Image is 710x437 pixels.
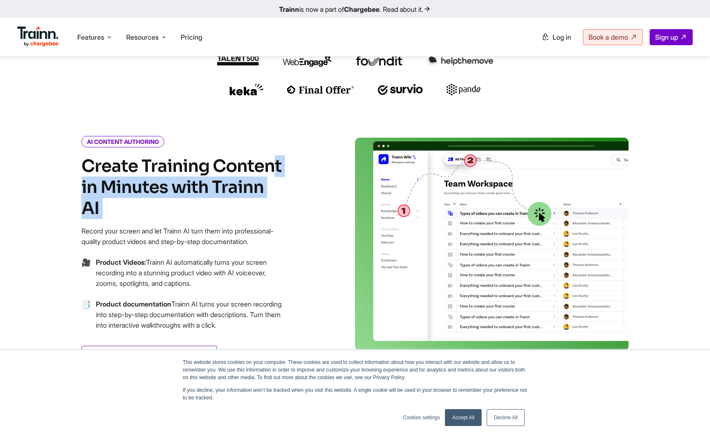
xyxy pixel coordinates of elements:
[445,409,482,426] a: Accept All
[655,33,678,41] span: Sign up
[650,29,693,45] a: Sign up
[81,156,284,219] h4: Create Training Content in Minutes with Trainn AI
[378,84,423,95] img: survio logo
[181,33,202,41] a: Pricing
[96,258,146,266] b: Product Videos:
[217,55,259,66] img: talent500 logo
[81,299,91,341] span: →
[126,33,159,42] span: Resources
[279,5,299,14] b: Trainn
[230,84,263,95] img: keka logo
[537,30,576,45] a: Log in
[588,33,628,41] span: Book a demo
[81,226,284,247] p: Record your screen and let Trainn AI turn them into professional-quality product videos and step-...
[81,136,164,147] i: AI CONTENT AUTHORING
[81,346,217,366] a: Create faster with Trainn AI
[183,358,527,381] p: This website stores cookies on your computer. These cookies are used to collect information about...
[183,386,527,402] p: If you decline, your information won’t be tracked when you visit this website. A single cookie wi...
[17,27,59,47] img: Trainn Logo
[96,300,171,308] b: Product documentation
[355,138,629,350] img: video creation | saas learning management system
[403,414,440,421] a: Cookies settings
[96,257,284,289] p: Trainn AI automatically turns your screen recording into a stunning product video with AI voiceov...
[553,33,571,41] span: Log in
[283,55,332,67] img: webengage logo
[344,5,379,14] b: Chargebee
[287,85,354,94] img: finaloffer logo
[96,299,284,331] p: Trainn AI turns your screen recording into step-by-step documentation with descriptions. Turn the...
[77,33,104,42] span: Features
[487,409,525,426] a: Decline All
[81,257,91,299] span: →
[355,56,403,66] img: foundit logo
[426,55,493,67] img: helpthemove logo
[447,84,480,95] img: pando logo
[583,29,643,45] a: Book a demo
